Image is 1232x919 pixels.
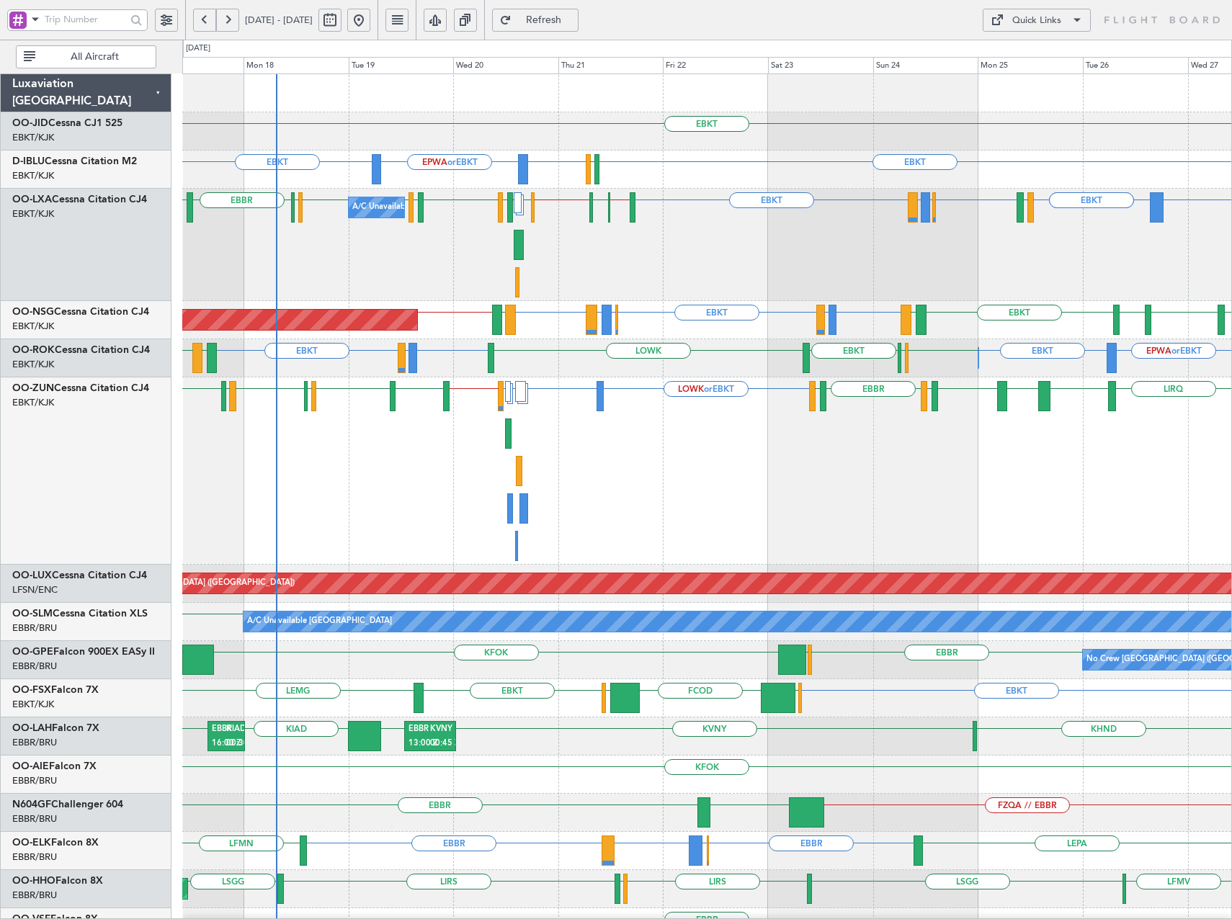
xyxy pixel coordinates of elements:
[12,838,99,848] a: OO-ELKFalcon 8X
[247,611,392,632] div: A/C Unavailable [GEOGRAPHIC_DATA]
[12,345,150,355] a: OO-ROKCessna Citation CJ4
[978,57,1083,74] div: Mon 25
[12,812,57,825] a: EBBR/BRU
[12,118,122,128] a: OO-JIDCessna CJ1 525
[12,698,54,711] a: EBKT/KJK
[38,52,151,62] span: All Aircraft
[244,57,349,74] div: Mon 18
[226,722,241,736] div: KIAD
[12,609,53,619] span: OO-SLM
[226,736,241,750] div: 00:30 Z
[212,736,226,750] div: 16:00 Z
[12,685,51,695] span: OO-FSX
[12,723,52,733] span: OO-LAH
[12,736,57,749] a: EBBR/BRU
[12,851,57,864] a: EBBR/BRU
[12,799,51,810] span: N604GF
[12,774,57,787] a: EBBR/BRU
[12,396,54,409] a: EBKT/KJK
[12,358,54,371] a: EBKT/KJK
[12,156,137,166] a: D-IBLUCessna Citation M2
[12,761,49,771] span: OO-AIE
[12,118,48,128] span: OO-JID
[12,570,52,580] span: OO-LUX
[1012,14,1061,28] div: Quick Links
[663,57,768,74] div: Fri 22
[409,722,430,736] div: EBBR
[12,647,155,657] a: OO-GPEFalcon 900EX EASy II
[12,570,147,580] a: OO-LUXCessna Citation CJ4
[492,9,579,32] button: Refresh
[12,647,53,657] span: OO-GPE
[12,307,54,317] span: OO-NSG
[349,57,454,74] div: Tue 19
[245,14,313,27] span: [DATE] - [DATE]
[12,889,57,902] a: EBBR/BRU
[186,42,210,55] div: [DATE]
[12,156,45,166] span: D-IBLU
[453,57,558,74] div: Wed 20
[12,320,54,333] a: EBKT/KJK
[12,685,99,695] a: OO-FSXFalcon 7X
[558,57,664,74] div: Thu 21
[12,622,57,635] a: EBBR/BRU
[1083,57,1188,74] div: Tue 26
[12,345,55,355] span: OO-ROK
[768,57,873,74] div: Sat 23
[12,131,54,144] a: EBKT/KJK
[138,57,244,74] div: Sun 17
[12,194,52,205] span: OO-LXA
[983,9,1091,32] button: Quick Links
[45,9,126,30] input: Trip Number
[873,57,978,74] div: Sun 24
[352,197,620,218] div: A/C Unavailable [GEOGRAPHIC_DATA] ([GEOGRAPHIC_DATA] National)
[12,383,54,393] span: OO-ZUN
[12,838,51,848] span: OO-ELK
[12,609,148,619] a: OO-SLMCessna Citation XLS
[12,169,54,182] a: EBKT/KJK
[12,876,103,886] a: OO-HHOFalcon 8X
[12,383,149,393] a: OO-ZUNCessna Citation CJ4
[12,723,99,733] a: OO-LAHFalcon 7X
[12,583,58,596] a: LFSN/ENC
[409,736,430,750] div: 13:00 Z
[212,722,226,736] div: EBBR
[12,207,54,220] a: EBKT/KJK
[430,736,452,750] div: 00:45 Z
[514,15,573,25] span: Refresh
[12,876,55,886] span: OO-HHO
[12,194,147,205] a: OO-LXACessna Citation CJ4
[16,45,156,68] button: All Aircraft
[430,722,452,736] div: KVNY
[12,761,97,771] a: OO-AIEFalcon 7X
[12,799,123,810] a: N604GFChallenger 604
[12,660,57,673] a: EBBR/BRU
[12,307,149,317] a: OO-NSGCessna Citation CJ4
